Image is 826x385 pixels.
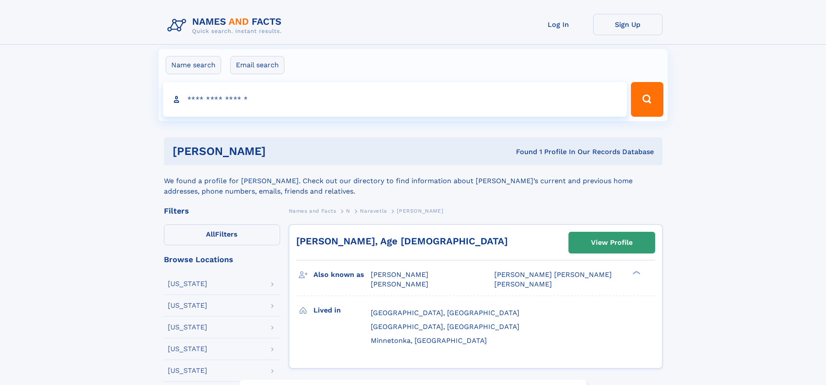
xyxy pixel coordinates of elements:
span: [PERSON_NAME] [494,280,552,288]
span: [GEOGRAPHIC_DATA], [GEOGRAPHIC_DATA] [371,309,519,317]
span: N [346,208,350,214]
a: [PERSON_NAME], Age [DEMOGRAPHIC_DATA] [296,236,508,247]
span: [PERSON_NAME] [371,270,428,279]
label: Name search [166,56,221,74]
img: Logo Names and Facts [164,14,289,37]
h3: Also known as [313,267,371,282]
label: Email search [230,56,284,74]
a: Log In [524,14,593,35]
div: [US_STATE] [168,324,207,331]
div: [US_STATE] [168,302,207,309]
div: Browse Locations [164,256,280,263]
div: [US_STATE] [168,367,207,374]
span: Minnetonka, [GEOGRAPHIC_DATA] [371,336,487,345]
a: N [346,205,350,216]
span: All [206,230,215,238]
input: search input [163,82,627,117]
a: View Profile [569,232,655,253]
span: [PERSON_NAME] [371,280,428,288]
a: Sign Up [593,14,663,35]
a: Naravetla [360,205,387,216]
span: [PERSON_NAME] [PERSON_NAME] [494,270,612,279]
div: We found a profile for [PERSON_NAME]. Check out our directory to find information about [PERSON_N... [164,165,663,197]
div: [US_STATE] [168,280,207,287]
div: Found 1 Profile In Our Records Database [391,147,654,157]
button: Search Button [631,82,663,117]
a: Names and Facts [289,205,336,216]
span: Naravetla [360,208,387,214]
div: ❯ [630,270,641,276]
div: Filters [164,207,280,215]
span: [GEOGRAPHIC_DATA], [GEOGRAPHIC_DATA] [371,322,519,331]
span: [PERSON_NAME] [397,208,443,214]
div: View Profile [591,233,633,253]
div: [US_STATE] [168,346,207,352]
label: Filters [164,224,280,245]
h3: Lived in [313,303,371,318]
h1: [PERSON_NAME] [173,146,391,157]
